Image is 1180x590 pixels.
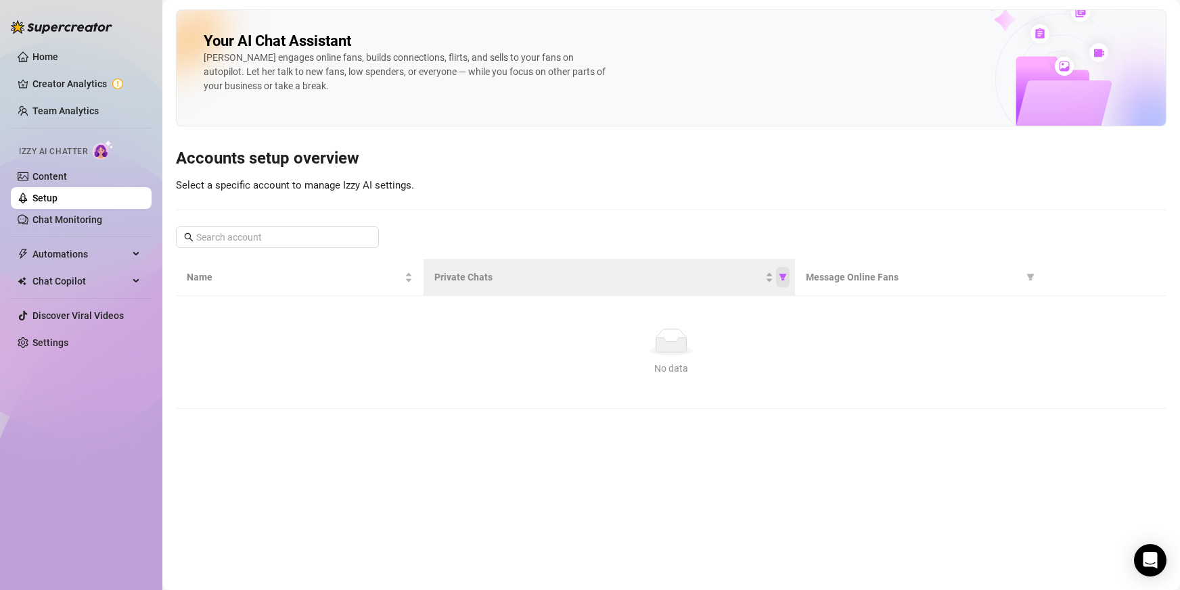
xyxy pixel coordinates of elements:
img: logo-BBDzfeDw.svg [11,20,112,34]
a: Setup [32,193,58,203]
a: Discover Viral Videos [32,310,124,321]
h2: Your AI Chat Assistant [204,32,351,51]
span: Select a specific account to manage Izzy AI settings. [176,179,414,191]
a: Team Analytics [32,105,99,116]
div: Open Intercom Messenger [1134,544,1166,576]
span: Name [187,270,402,285]
span: filter [1026,273,1035,281]
a: Content [32,171,67,182]
th: Private Chats [424,259,795,296]
span: Chat Copilot [32,270,129,292]
img: AI Chatter [93,140,114,159]
span: filter [1024,267,1037,287]
span: filter [776,267,790,287]
a: Home [32,51,58,62]
span: Message Online Fans [806,270,1021,285]
span: search [184,232,194,242]
input: Search account [196,230,360,245]
div: No data [192,361,1150,376]
div: [PERSON_NAME] engages online fans, builds connections, flirts, and sells to your fans on autopilo... [204,51,610,93]
span: filter [779,273,787,281]
a: Chat Monitoring [32,214,102,225]
span: Automations [32,243,129,265]
a: Settings [32,337,68,348]
h3: Accounts setup overview [176,148,1166,170]
span: thunderbolt [18,249,28,260]
span: Izzy AI Chatter [19,145,87,158]
img: Chat Copilot [18,276,26,286]
th: Name [176,259,424,296]
a: Creator Analytics exclamation-circle [32,73,141,95]
span: Private Chats [434,270,763,285]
